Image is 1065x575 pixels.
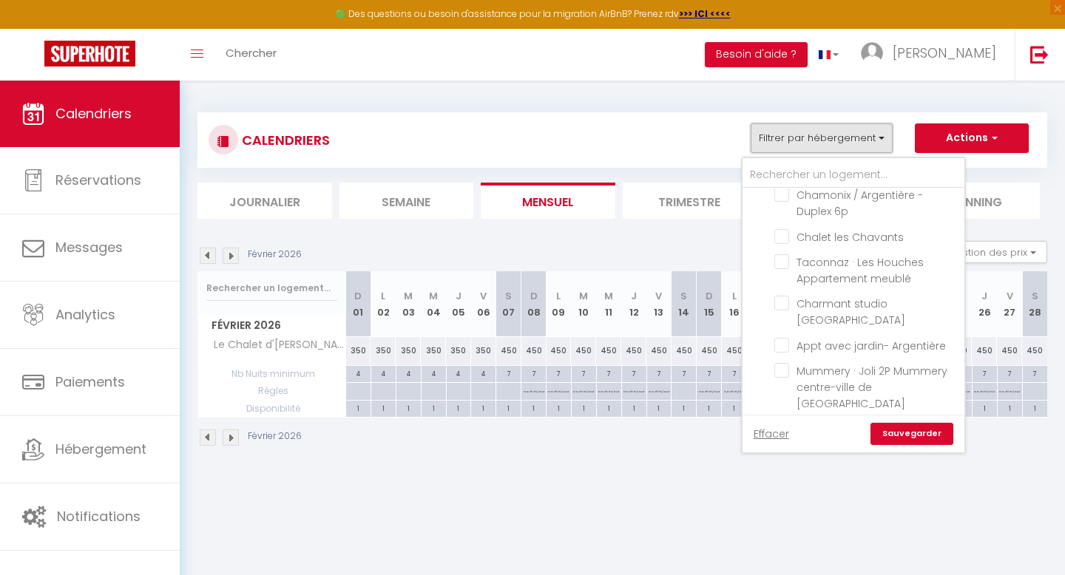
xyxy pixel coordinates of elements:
[672,366,696,380] div: 7
[621,337,646,364] div: 450
[973,366,997,380] div: 7
[496,271,521,337] th: 07
[548,383,569,397] p: No ch in/out
[998,401,1022,415] div: 1
[396,401,421,415] div: 1
[57,507,141,525] span: Notifications
[974,383,995,397] p: No ch in/out
[481,183,615,219] li: Mensuel
[997,271,1022,337] th: 27
[198,366,345,382] span: Nb Nuits minimum
[524,383,544,397] p: No ch in/out
[55,372,125,391] span: Paiements
[346,271,371,337] th: 01
[547,337,572,364] div: 450
[679,7,731,20] a: >>> ICI <<<<
[647,366,672,380] div: 7
[722,366,746,380] div: 7
[724,383,745,397] p: No ch in/out
[1022,271,1047,337] th: 28
[706,289,713,303] abbr: D
[649,383,669,397] p: No ch in/out
[198,401,345,417] span: Disponibilité
[999,383,1020,397] p: No ch in/out
[381,289,385,303] abbr: L
[421,337,446,364] div: 350
[44,41,135,67] img: Super Booking
[579,289,588,303] abbr: M
[521,401,546,415] div: 1
[722,401,746,415] div: 1
[496,337,521,364] div: 450
[646,271,672,337] th: 13
[621,271,646,337] th: 12
[197,183,332,219] li: Journalier
[998,366,1022,380] div: 7
[741,157,966,454] div: Filtrer par hébergement
[680,289,687,303] abbr: S
[596,337,621,364] div: 450
[797,255,924,286] span: Taconnaz · Les Houches Appartement meublé
[471,271,496,337] th: 06
[496,401,521,415] div: 1
[55,171,141,189] span: Réservations
[622,401,646,415] div: 1
[371,401,396,415] div: 1
[699,383,720,397] p: No ch in/out
[672,401,696,415] div: 1
[346,401,371,415] div: 1
[214,29,288,81] a: Chercher
[556,289,561,303] abbr: L
[623,383,644,397] p: No ch in/out
[421,271,446,337] th: 04
[471,401,496,415] div: 1
[870,423,953,445] a: Sauvegarder
[55,305,115,324] span: Analytics
[598,383,619,397] p: No ch in/out
[55,440,146,458] span: Hébergement
[248,429,302,443] p: Février 2026
[200,337,348,353] span: Le Chalet d'[PERSON_NAME]
[354,289,362,303] abbr: D
[346,366,371,380] div: 4
[861,42,883,64] img: ...
[672,337,697,364] div: 450
[456,289,461,303] abbr: J
[571,337,596,364] div: 450
[571,271,596,337] th: 10
[371,366,396,380] div: 4
[371,271,396,337] th: 02
[480,289,487,303] abbr: V
[446,337,471,364] div: 350
[705,42,808,67] button: Besoin d'aide ?
[623,183,757,219] li: Trimestre
[972,271,997,337] th: 26
[732,289,737,303] abbr: L
[1023,366,1047,380] div: 7
[396,337,421,364] div: 350
[55,238,123,256] span: Messages
[697,401,721,415] div: 1
[505,289,512,303] abbr: S
[422,366,446,380] div: 4
[339,183,474,219] li: Semaine
[722,337,747,364] div: 450
[572,366,596,380] div: 7
[1023,401,1047,415] div: 1
[429,289,438,303] abbr: M
[206,275,337,302] input: Rechercher un logement...
[1007,289,1013,303] abbr: V
[1032,289,1038,303] abbr: S
[238,123,330,157] h3: CALENDRIERS
[981,289,987,303] abbr: J
[915,123,1029,153] button: Actions
[697,337,722,364] div: 450
[346,337,371,364] div: 350
[997,337,1022,364] div: 450
[573,383,594,397] p: No ch in/out
[697,366,721,380] div: 7
[572,401,596,415] div: 1
[446,271,471,337] th: 05
[547,366,571,380] div: 7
